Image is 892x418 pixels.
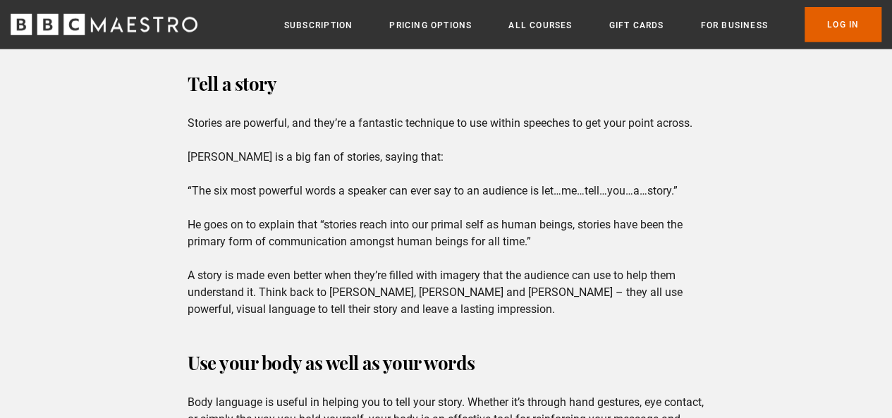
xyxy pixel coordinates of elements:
[700,18,767,32] a: For business
[389,18,472,32] a: Pricing Options
[284,7,881,42] nav: Primary
[609,18,664,32] a: Gift Cards
[805,7,881,42] a: Log In
[508,18,572,32] a: All Courses
[188,346,704,380] h3: Use your body as well as your words
[284,18,353,32] a: Subscription
[11,14,197,35] svg: BBC Maestro
[188,67,704,101] h3: Tell a story
[188,115,704,318] p: Stories are powerful, and they’re a fantastic technique to use within speeches to get your point ...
